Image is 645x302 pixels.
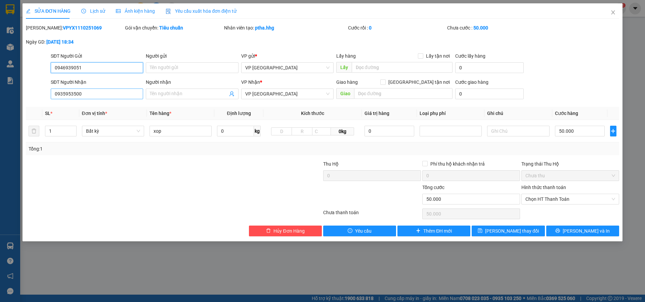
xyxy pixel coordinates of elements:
button: plus [610,126,616,136]
span: Yêu cầu [355,227,372,235]
span: Yêu cầu xuất hóa đơn điện tử [166,8,236,14]
span: printer [555,228,560,234]
span: plus [610,128,616,134]
span: Lấy [336,62,352,73]
span: Tổng cước [422,185,444,190]
input: VD: Bàn, Ghế [149,126,212,136]
div: Tổng: 1 [29,145,249,153]
button: Close [604,3,622,22]
div: Gói vận chuyển: [125,24,223,32]
input: Cước giao hàng [455,88,524,99]
span: Tên hàng [149,111,171,116]
span: exclamation-circle [348,228,352,234]
span: [PERSON_NAME] thay đổi [485,227,539,235]
b: VPYX1110251069 [63,25,102,31]
span: VP Nhận [241,79,260,85]
span: picture [116,9,121,13]
span: Thêm ĐH mới [423,227,452,235]
span: SỬA ĐƠN HÀNG [26,8,71,14]
input: Ghi Chú [487,126,549,136]
span: Giao hàng [336,79,358,85]
b: 50.000 [473,25,488,31]
span: user-add [229,91,234,97]
span: kg [254,126,261,136]
button: save[PERSON_NAME] thay đổi [472,226,545,236]
th: Loại phụ phí [417,107,484,120]
button: delete [29,126,39,136]
div: Nhân viên tạo: [224,24,347,32]
span: Giá trị hàng [364,111,389,116]
input: R [292,127,312,135]
label: Cước giao hàng [455,79,488,85]
span: Lịch sử [81,8,105,14]
button: exclamation-circleYêu cầu [323,226,396,236]
div: Người nhận [146,78,238,86]
input: C [312,127,331,135]
div: Ngày GD: [26,38,124,46]
span: Bất kỳ [86,126,140,136]
div: Trạng thái Thu Hộ [521,160,619,168]
img: icon [166,9,171,14]
div: Chưa cước : [447,24,545,32]
span: SL [45,111,50,116]
span: [PERSON_NAME] và In [563,227,610,235]
div: SĐT Người Gửi [51,52,143,60]
span: Định lượng [227,111,251,116]
span: Lấy hàng [336,53,356,59]
span: VP Đà Nẵng [245,89,330,99]
input: Dọc đường [354,88,453,99]
span: Cước hàng [555,111,578,116]
div: VP gửi [241,52,334,60]
span: edit [26,9,31,13]
b: 0 [369,25,372,31]
span: Kích thước [301,111,324,116]
label: Cước lấy hàng [455,53,485,59]
span: Ảnh kiện hàng [116,8,155,14]
th: Ghi chú [484,107,552,120]
label: Hình thức thanh toán [521,185,566,190]
span: Đơn vị tính [82,111,107,116]
input: Cước lấy hàng [455,62,524,73]
div: Cước rồi : [348,24,446,32]
button: printer[PERSON_NAME] và In [546,226,619,236]
span: save [478,228,482,234]
span: delete [266,228,271,234]
div: Chưa thanh toán [322,209,422,221]
input: D [271,127,292,135]
span: Lấy tận nơi [423,52,453,60]
span: Chọn HT Thanh Toán [525,194,615,204]
span: Hủy Đơn Hàng [273,227,304,235]
input: Dọc đường [352,62,453,73]
span: VP Cầu Yên Xuân [245,63,330,73]
span: Thu Hộ [323,161,339,167]
span: plus [416,228,421,234]
b: [DATE] 18:34 [46,39,74,45]
button: plusThêm ĐH mới [397,226,470,236]
span: Giao [336,88,354,99]
span: [GEOGRAPHIC_DATA] tận nơi [386,78,453,86]
span: Chưa thu [525,171,615,181]
span: clock-circle [81,9,86,13]
b: ptha.hhg [255,25,274,31]
button: deleteHủy Đơn Hàng [249,226,322,236]
span: close [610,10,616,15]
div: Người gửi [146,52,238,60]
b: Tiêu chuẩn [159,25,183,31]
span: 0kg [331,127,354,135]
div: [PERSON_NAME]: [26,24,124,32]
div: SĐT Người Nhận [51,78,143,86]
span: Phí thu hộ khách nhận trả [428,160,487,168]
